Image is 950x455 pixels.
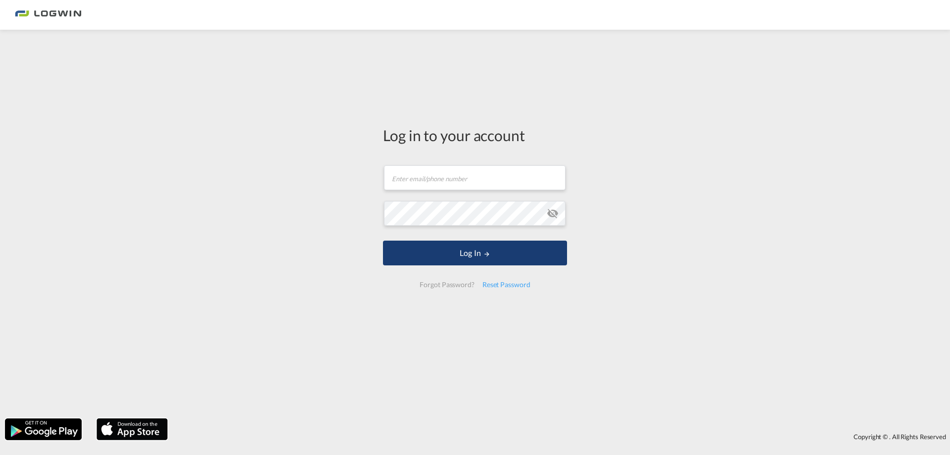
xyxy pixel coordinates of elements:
div: Copyright © . All Rights Reserved [173,428,950,445]
div: Log in to your account [383,125,567,146]
md-icon: icon-eye-off [547,207,559,219]
input: Enter email/phone number [384,165,566,190]
div: Forgot Password? [416,276,478,294]
img: bc73a0e0d8c111efacd525e4c8ad7d32.png [15,4,82,26]
button: LOGIN [383,241,567,265]
img: google.png [4,417,83,441]
div: Reset Password [478,276,534,294]
img: apple.png [95,417,169,441]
